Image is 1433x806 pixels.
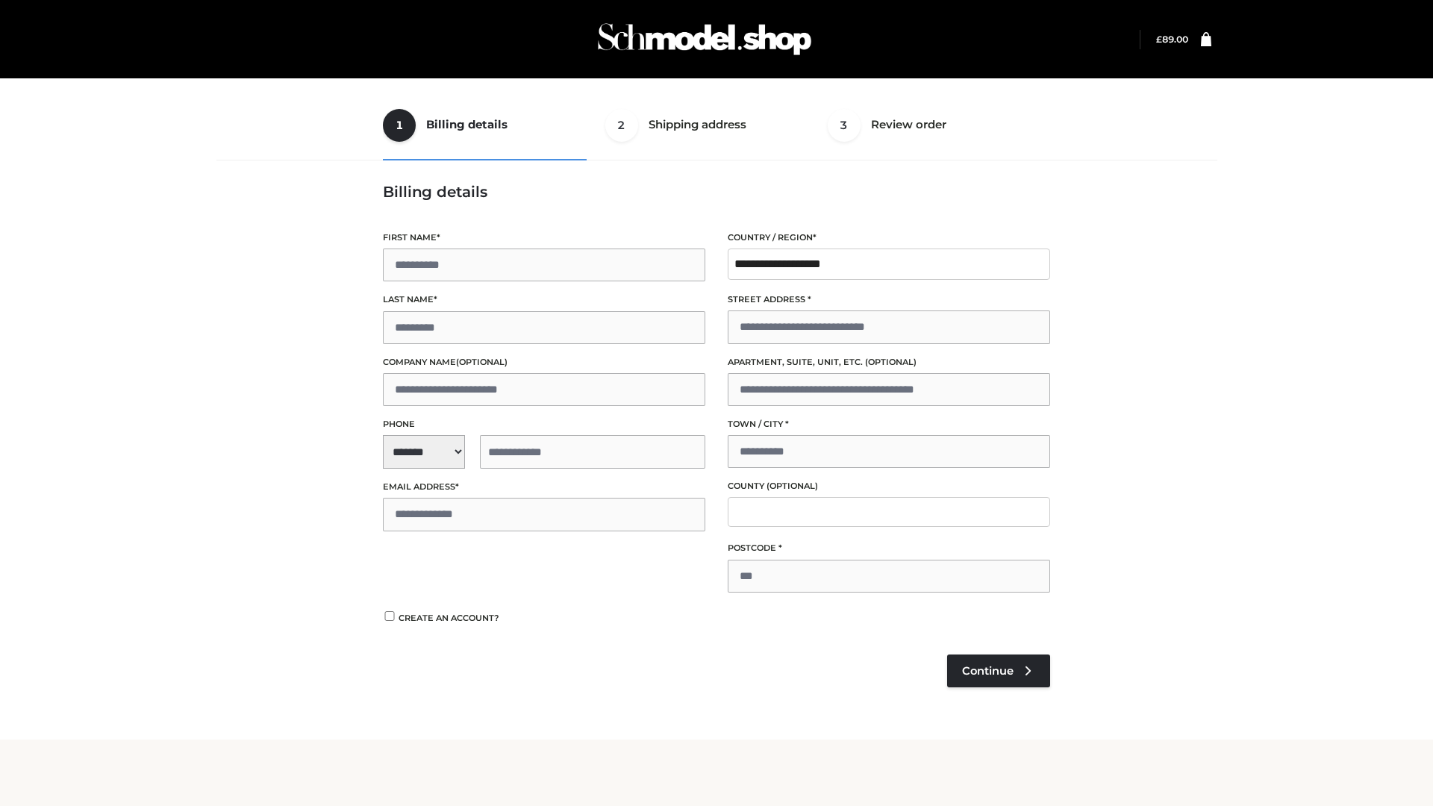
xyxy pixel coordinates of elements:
[1156,34,1162,45] span: £
[728,231,1050,245] label: Country / Region
[593,10,817,69] img: Schmodel Admin 964
[456,357,508,367] span: (optional)
[865,357,917,367] span: (optional)
[383,611,396,621] input: Create an account?
[728,293,1050,307] label: Street address
[383,293,705,307] label: Last name
[728,355,1050,369] label: Apartment, suite, unit, etc.
[767,481,818,491] span: (optional)
[1156,34,1188,45] bdi: 89.00
[383,417,705,431] label: Phone
[383,183,1050,201] h3: Billing details
[728,479,1050,493] label: County
[728,541,1050,555] label: Postcode
[383,355,705,369] label: Company name
[1156,34,1188,45] a: £89.00
[728,417,1050,431] label: Town / City
[383,231,705,245] label: First name
[947,655,1050,687] a: Continue
[383,480,705,494] label: Email address
[399,613,499,623] span: Create an account?
[962,664,1014,678] span: Continue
